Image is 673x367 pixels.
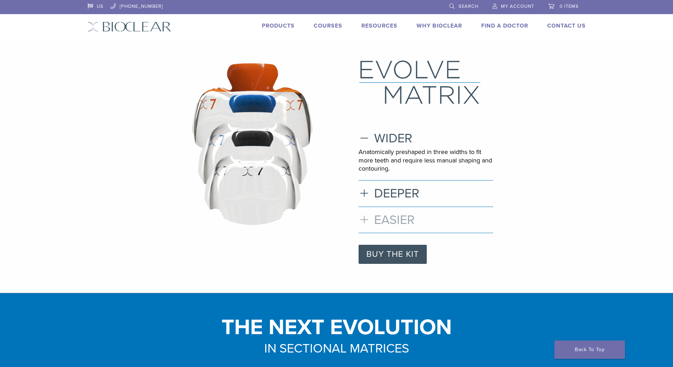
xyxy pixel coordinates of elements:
span: 0 items [560,4,579,9]
h1: THE NEXT EVOLUTION [82,319,591,336]
span: Search [459,4,478,9]
img: Bioclear [88,22,171,32]
a: Find A Doctor [481,22,528,29]
p: Anatomically preshaped in three widths to fit more teeth and require less manual shaping and cont... [359,148,493,173]
h3: EASIER [359,212,493,227]
a: Resources [361,22,397,29]
span: My Account [501,4,534,9]
a: Courses [314,22,342,29]
h3: WIDER [359,131,493,146]
a: BUY THE KIT [359,245,427,264]
h3: DEEPER [359,186,493,201]
a: Back To Top [554,341,625,359]
a: Contact Us [547,22,586,29]
a: Why Bioclear [417,22,462,29]
h3: IN SECTIONAL MATRICES [82,340,591,357]
a: Products [262,22,295,29]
